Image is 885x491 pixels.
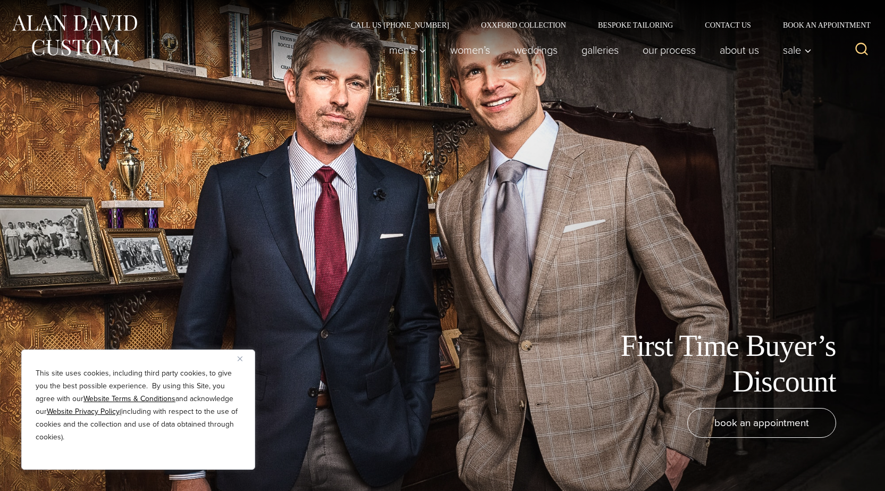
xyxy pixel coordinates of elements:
[767,21,874,29] a: Book an Appointment
[783,45,812,55] span: Sale
[582,21,689,29] a: Bespoke Tailoring
[335,21,465,29] a: Call Us [PHONE_NUMBER]
[335,21,874,29] nav: Secondary Navigation
[689,21,767,29] a: Contact Us
[83,393,175,404] a: Website Terms & Conditions
[631,39,708,61] a: Our Process
[377,39,817,61] nav: Primary Navigation
[36,367,241,444] p: This site uses cookies, including third party cookies, to give you the best possible experience. ...
[502,39,570,61] a: weddings
[570,39,631,61] a: Galleries
[687,408,836,438] a: book an appointment
[389,45,426,55] span: Men’s
[238,352,250,365] button: Close
[238,356,242,361] img: Close
[714,415,809,430] span: book an appointment
[47,406,120,417] a: Website Privacy Policy
[439,39,502,61] a: Women’s
[849,37,874,63] button: View Search Form
[597,328,836,400] h1: First Time Buyer’s Discount
[465,21,582,29] a: Oxxford Collection
[11,12,138,59] img: Alan David Custom
[708,39,771,61] a: About Us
